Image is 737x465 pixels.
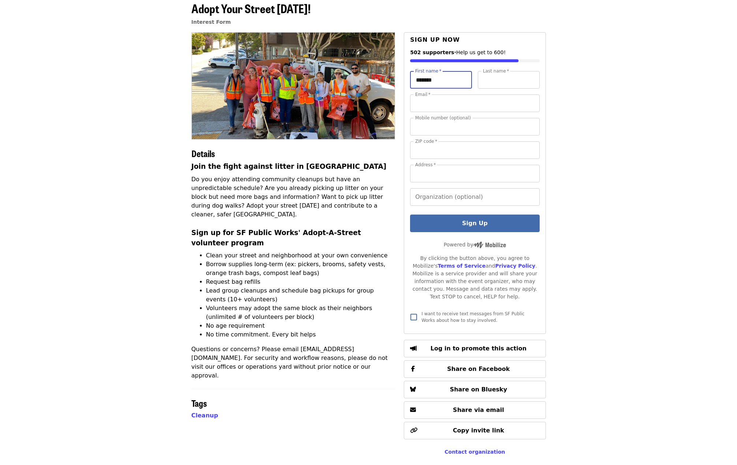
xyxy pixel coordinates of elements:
button: Copy invite link [404,422,546,439]
li: Borrow supplies long-term (ex: pickers, brooms, safety vests, orange trash bags, compost leaf bags) [206,260,395,278]
label: Last name [483,69,509,73]
button: Log in to promote this action [404,340,546,357]
input: Address [410,165,539,182]
span: Share via email [453,406,504,413]
label: First name [415,69,442,73]
a: Terms of Service [438,263,485,269]
input: Last name [478,71,540,89]
span: Share on Bluesky [450,386,507,393]
span: Share on Facebook [447,365,510,372]
span: Details [191,147,215,160]
li: No age requirement [206,321,395,330]
input: ZIP code [410,141,539,159]
li: Volunteers may adopt the same block as their neighbors (unlimited # of volunteers per block) [206,304,395,321]
h3: Join the fight against litter in [GEOGRAPHIC_DATA] [191,161,395,172]
button: Share via email [404,401,546,419]
span: Powered by [444,242,506,248]
li: No time commitment. Every bit helps [206,330,395,339]
button: Share on Facebook [404,360,546,378]
span: 502 supporters [410,49,454,55]
span: Copy invite link [453,427,504,434]
span: Help us get to 600! [456,49,506,55]
span: I want to receive text messages from SF Public Works about how to stay involved. [421,311,524,323]
label: Address [415,163,436,167]
span: Tags [191,397,207,409]
div: · [410,47,539,56]
input: Mobile number (optional) [410,118,539,135]
input: Email [410,94,539,112]
span: Sign up now [410,36,460,43]
p: Do you enjoy attending community cleanups but have an unpredictable schedule? Are you already pic... [191,175,395,219]
li: Clean your street and neighborhood at your own convenience [206,251,395,260]
a: Contact organization [444,449,505,455]
input: Organization (optional) [410,188,539,206]
a: Interest Form [191,19,231,25]
label: ZIP code [415,139,437,144]
input: First name [410,71,472,89]
p: Questions or concerns? Please email [EMAIL_ADDRESS][DOMAIN_NAME]. For security and workflow reaso... [191,345,395,380]
div: By clicking the button above, you agree to Mobilize's and . Mobilize is a service provider and wi... [410,254,539,301]
label: Mobile number (optional) [415,116,471,120]
h3: Sign up for SF Public Works' Adopt-A-Street volunteer program [191,228,395,248]
img: Powered by Mobilize [473,242,506,248]
a: Cleanup [191,412,218,419]
label: Email [415,92,431,97]
button: Share on Bluesky [404,381,546,398]
li: Lead group cleanups and schedule bag pickups for group events (10+ volunteers) [206,286,395,304]
a: Privacy Policy [495,263,535,269]
button: Sign Up [410,215,539,232]
li: Request bag refills [206,278,395,286]
span: Log in to promote this action [431,345,526,352]
img: Adopt Your Street Today! organized by SF Public Works [192,33,395,139]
